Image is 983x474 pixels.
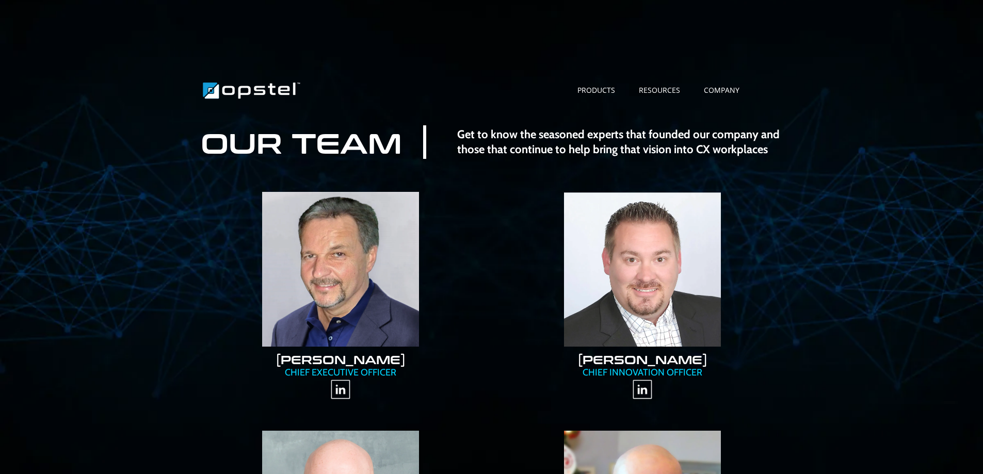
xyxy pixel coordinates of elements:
[200,124,403,161] p: OUR TEAM
[276,351,406,367] a: [PERSON_NAME]
[692,85,751,96] a: COMPANY
[205,379,476,400] a: https://www.linkedin.com/in/tony-degaetano-479431/
[200,367,481,379] p: CHIEF EXECUTIVE OFFICER
[507,379,778,400] a: https://www.linkedin.com/in/pprinke/
[205,192,476,347] a: https://www.opstel.com/tonyd
[502,367,783,379] p: CHIEF INNOVATION OFFICER
[577,351,707,367] a: [PERSON_NAME]
[507,192,778,347] a: https://www.opstel.com/paulp
[566,85,627,96] a: PRODUCTS
[200,78,303,103] img: Brand Logo
[457,127,780,156] strong: Get to know the seasoned experts that founded our company and those that continue to help bring t...
[627,85,692,96] a: RESOURCES
[200,84,303,95] a: https://www.opstel.com/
